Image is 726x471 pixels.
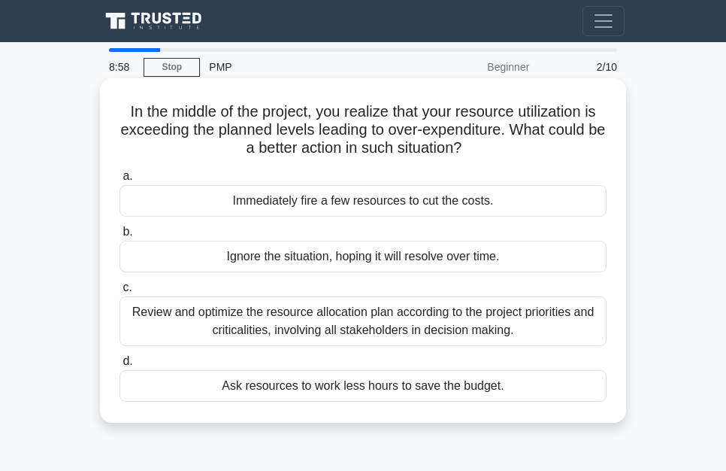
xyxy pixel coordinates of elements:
[118,102,608,158] h5: In the middle of the project, you realize that your resource utilization is exceeding the planned...
[407,52,538,82] div: Beginner
[119,185,607,217] div: Immediately fire a few resources to cut the costs.
[119,296,607,346] div: Review and optimize the resource allocation plan according to the project priorities and critical...
[144,58,200,77] a: Stop
[582,6,625,36] button: Toggle navigation
[123,354,132,367] span: d.
[538,52,626,82] div: 2/10
[123,281,132,293] span: c.
[200,52,407,82] div: PMP
[119,241,607,272] div: Ignore the situation, hoping it will resolve over time.
[119,370,607,402] div: Ask resources to work less hours to save the budget.
[100,52,144,82] div: 8:58
[123,169,132,182] span: a.
[123,225,132,238] span: b.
